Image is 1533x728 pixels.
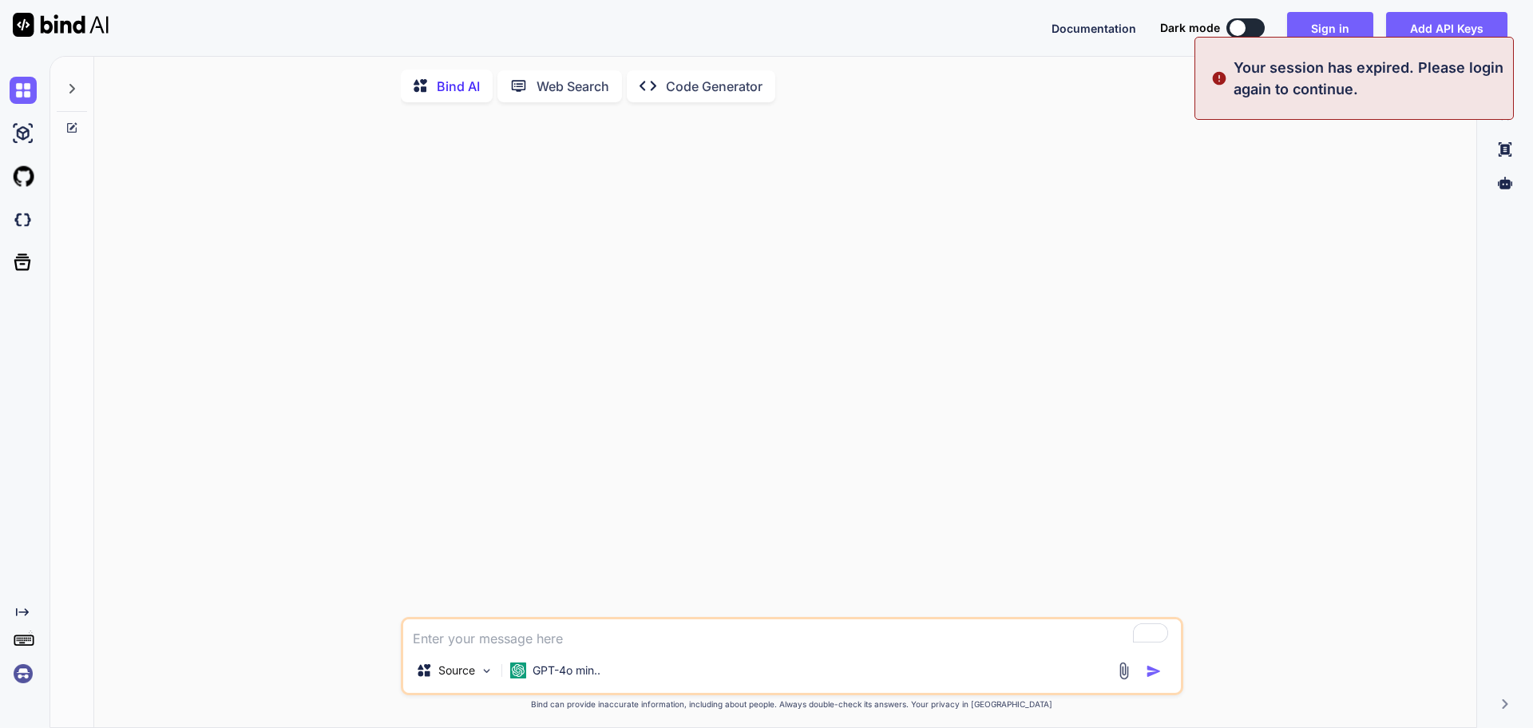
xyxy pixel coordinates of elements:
span: Documentation [1052,22,1136,35]
p: GPT-4o min.. [533,662,600,678]
p: Your session has expired. Please login again to continue. [1234,57,1503,100]
img: chat [10,77,37,104]
span: Dark mode [1160,20,1220,36]
p: Bind AI [437,77,480,96]
button: Sign in [1287,12,1373,44]
img: ai-studio [10,120,37,147]
button: Add API Keys [1386,12,1507,44]
img: Bind AI [13,13,109,37]
img: icon [1146,663,1162,679]
textarea: To enrich screen reader interactions, please activate Accessibility in Grammarly extension settings [403,619,1181,648]
p: Code Generator [666,77,763,96]
img: attachment [1115,662,1133,680]
img: Pick Models [480,664,493,678]
p: Source [438,662,475,678]
img: darkCloudIdeIcon [10,206,37,233]
img: alert [1211,57,1227,100]
img: githubLight [10,163,37,190]
p: Bind can provide inaccurate information, including about people. Always double-check its answers.... [401,698,1183,710]
p: Web Search [537,77,609,96]
img: signin [10,660,37,687]
img: GPT-4o mini [510,662,526,678]
button: Documentation [1052,20,1136,37]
